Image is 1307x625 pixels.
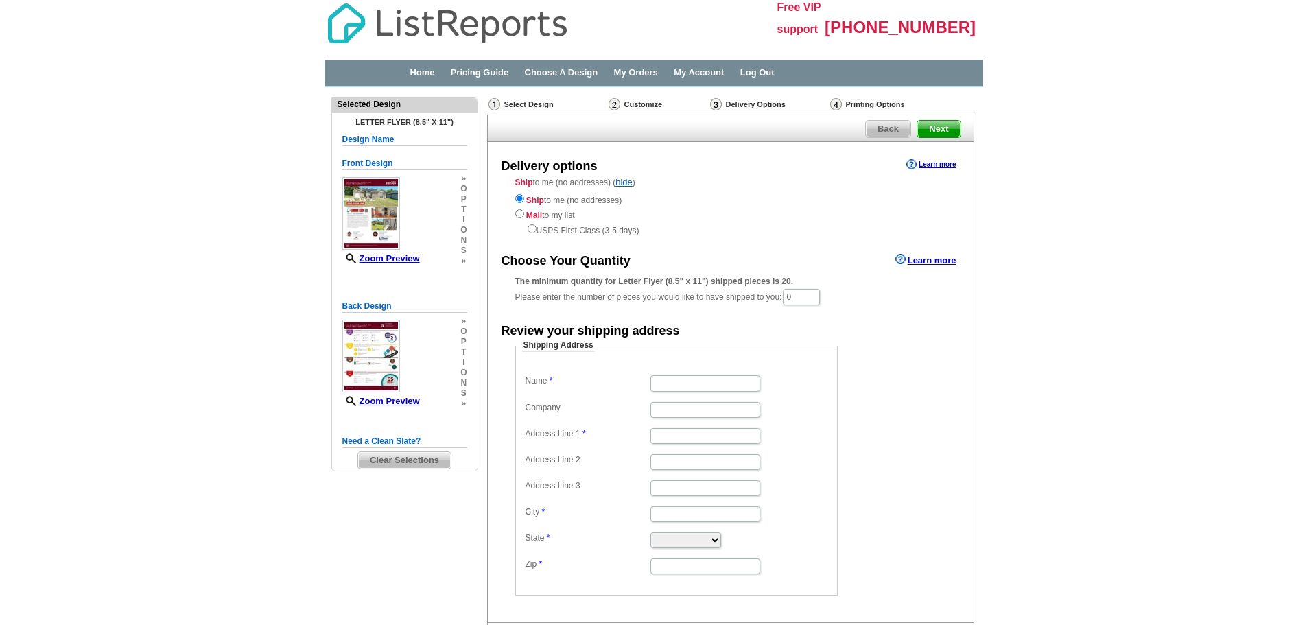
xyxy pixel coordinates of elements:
[488,98,500,110] img: Select Design
[515,178,533,187] strong: Ship
[342,253,420,263] a: Zoom Preview
[526,532,649,544] label: State
[460,256,467,266] span: »
[614,67,658,78] a: My Orders
[410,67,434,78] a: Home
[342,118,467,126] h4: Letter Flyer (8.5" x 11")
[502,322,680,340] div: Review your shipping address
[460,235,467,246] span: n
[740,67,775,78] a: Log Out
[487,97,607,115] div: Select Design
[342,320,400,392] img: small-thumb.jpg
[342,157,467,170] h5: Front Design
[342,177,400,250] img: small-thumb.jpg
[866,121,910,137] span: Back
[829,97,951,111] div: Printing Options
[342,396,420,406] a: Zoom Preview
[526,211,542,220] strong: Mail
[515,222,946,237] div: USPS First Class (3-5 days)
[526,402,649,414] label: Company
[515,191,946,237] div: to me (no addresses) to my list
[526,375,649,387] label: Name
[710,98,722,110] img: Delivery Options
[526,480,649,492] label: Address Line 3
[674,67,724,78] a: My Account
[342,435,467,448] h5: Need a Clean Slate?
[460,357,467,368] span: i
[460,347,467,357] span: t
[515,275,946,287] div: The minimum quantity for Letter Flyer (8.5" x 11") shipped pieces is 20.
[460,316,467,327] span: »
[615,177,633,187] a: hide
[460,327,467,337] span: o
[825,18,976,36] span: [PHONE_NUMBER]
[607,97,709,111] div: Customize
[451,67,509,78] a: Pricing Guide
[342,133,467,146] h5: Design Name
[488,176,974,237] div: to me (no addresses) ( )
[526,558,649,570] label: Zip
[460,194,467,204] span: p
[460,174,467,184] span: »
[460,246,467,256] span: s
[460,184,467,194] span: o
[709,97,829,115] div: Delivery Options
[525,67,598,78] a: Choose A Design
[460,337,467,347] span: p
[895,254,956,265] a: Learn more
[526,196,544,205] strong: Ship
[515,275,946,307] div: Please enter the number of pieces you would like to have shipped to you:
[526,454,649,466] label: Address Line 2
[460,399,467,409] span: »
[502,252,631,270] div: Choose Your Quantity
[342,300,467,313] h5: Back Design
[777,1,821,35] span: Free VIP support
[917,121,960,137] span: Next
[830,98,842,110] img: Printing Options & Summary
[906,159,956,170] a: Learn more
[460,225,467,235] span: o
[358,452,451,469] span: Clear Selections
[526,506,649,518] label: City
[526,428,649,440] label: Address Line 1
[460,215,467,225] span: i
[460,368,467,378] span: o
[502,158,598,176] div: Delivery options
[332,98,478,110] div: Selected Design
[522,340,595,352] legend: Shipping Address
[460,378,467,388] span: n
[460,204,467,215] span: t
[460,388,467,399] span: s
[865,120,911,138] a: Back
[609,98,620,110] img: Customize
